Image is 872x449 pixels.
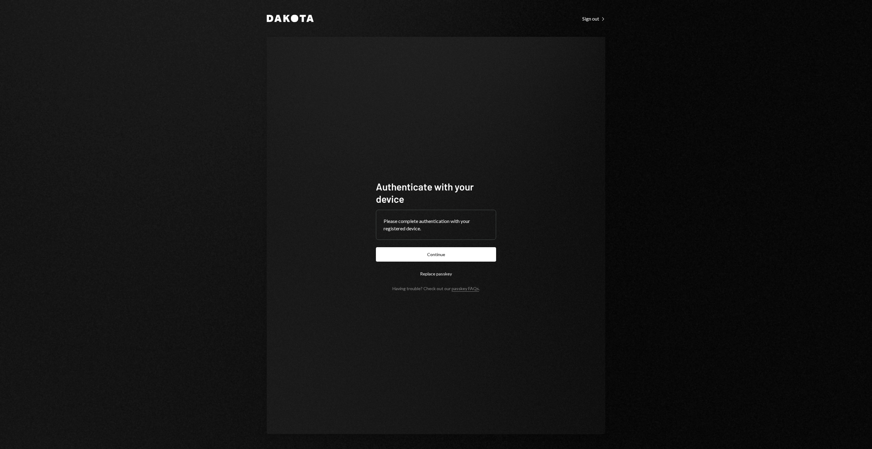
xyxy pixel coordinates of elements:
[582,15,605,22] a: Sign out
[582,16,605,22] div: Sign out
[376,180,496,205] h1: Authenticate with your device
[452,286,479,292] a: passkey FAQs
[376,267,496,281] button: Replace passkey
[384,217,488,232] div: Please complete authentication with your registered device.
[392,286,480,291] div: Having trouble? Check out our .
[376,247,496,262] button: Continue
